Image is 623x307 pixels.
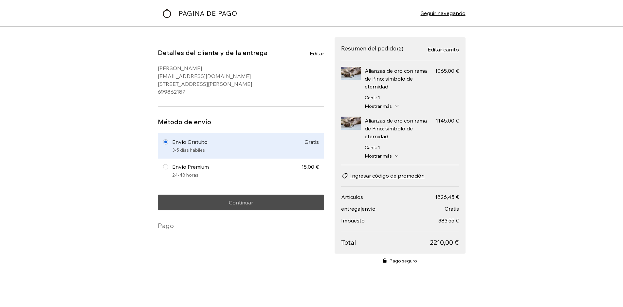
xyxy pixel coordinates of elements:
[158,195,324,210] button: Continuar
[158,221,174,230] h2: Pago
[341,193,459,247] section: Desglose del total a pagar
[179,9,237,17] h1: PÁGINA DE PAGO
[365,144,380,150] span: Cant.: 1
[229,200,253,205] span: Continuar
[304,138,319,146] span: Gratis
[158,37,324,279] section: main content
[365,153,459,159] button: Mostrar más
[435,67,459,75] span: Precio 1065,00 €
[341,194,363,200] span: Artículos
[158,4,176,22] img: Logo de Minconi&Sala, al hacer clic en él, se dirigirá a la página de inicio
[365,67,427,90] span: Alianzas de oro con rama de Pino: símbolo de eternidad
[158,118,211,126] h2: Método de envío
[341,205,376,212] span: entrega|envío
[341,60,459,165] ul: Ítems
[341,117,361,130] img: Alianzas artesanales de oro Minconi Sala
[350,172,425,180] span: Ingresar código de promoción
[341,217,365,224] span: Impuesto
[172,163,302,171] div: Envío Premium
[430,238,459,247] span: 2210,00 €
[302,163,319,171] span: 15,00 €
[436,117,459,125] span: Precio 1145,00 €
[365,117,427,140] span: Alianzas de oro con rama de Pino: símbolo de eternidad
[365,153,392,159] span: Mostrar más
[158,88,324,96] div: 699862187
[365,95,380,101] span: Cant.: 1
[445,205,459,212] span: Gratis
[158,48,267,57] h2: Detalles del cliente y de la entrega
[421,9,466,17] a: Seguir navegando
[172,138,304,146] div: Envío Gratuito
[158,80,324,88] div: [STREET_ADDRESS][PERSON_NAME]
[341,67,361,80] img: Alianzas artesanales de oro Minconi Sala
[158,64,324,72] div: [PERSON_NAME]
[310,49,324,57] button: Editar
[397,45,403,52] span: Número de ítems 2
[172,172,319,179] div: 24-48 horas
[428,46,459,53] a: Editar carrito
[438,217,459,224] span: 383,55 €
[341,172,425,180] button: Ingresar código de promoción
[172,147,319,154] div: 3-5 días hábiles
[341,238,430,247] span: Total
[365,103,392,109] span: Mostrar más
[383,258,387,263] svg: Pago seguro
[158,72,324,80] div: [EMAIL_ADDRESS][DOMAIN_NAME]
[389,258,417,264] span: Pago seguro
[365,103,459,109] button: Mostrar más
[341,45,396,52] h2: Resumen del pedido
[435,194,459,200] span: 1826,45 €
